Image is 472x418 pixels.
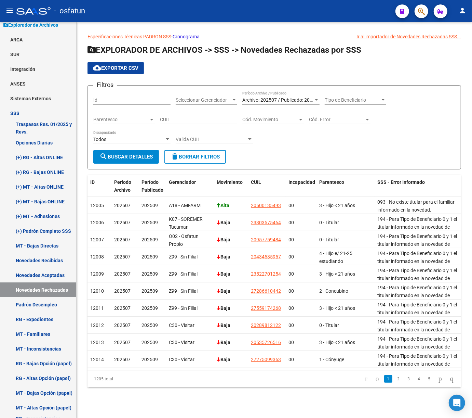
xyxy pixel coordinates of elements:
button: Exportar CSV [87,62,144,74]
li: page 1 [383,373,393,385]
datatable-header-cell: Período Publicado [139,175,166,198]
datatable-header-cell: Movimiento [214,175,248,198]
div: 00 [288,202,314,210]
span: Borrar Filtros [171,154,220,160]
strong: Baja [217,322,230,328]
div: 00 [288,253,314,261]
a: 3 [405,375,413,383]
datatable-header-cell: Período Archivo [111,175,139,198]
span: 202507 [114,271,131,277]
span: Todos [93,137,106,142]
span: C30 - Visitar [169,340,194,345]
span: 202507 [114,203,131,208]
span: EXPLORADOR DE ARCHIVOS -> SSS -> Novedades Rechazadas por SSS [87,45,361,55]
span: - osfatun [54,3,85,18]
span: 2 - Concubino [319,288,348,294]
button: Borrar Filtros [164,150,226,164]
span: 202507 [114,254,131,259]
datatable-header-cell: Incapacidad [286,175,316,198]
span: 194 - Para Tipo de Beneficiario 0 y 1 el titular informado en la novedad de baja tiene una opción... [377,251,457,287]
a: 2 [394,375,403,383]
span: 194 - Para Tipo de Beneficiario 0 y 1 el titular informado en la novedad de baja tiene una opción... [377,336,457,373]
strong: Baja [217,340,230,345]
span: 27559174268 [251,305,281,311]
mat-icon: delete [171,152,179,161]
strong: Baja [217,237,230,242]
span: Exportar CSV [93,65,138,71]
a: Especificaciones Técnicas PADRON SSS [87,34,171,39]
span: 202509 [141,220,158,225]
span: 202509 [141,203,158,208]
span: 12009 [90,271,104,277]
span: CUIL [251,179,261,185]
span: 4 - Hijo e/ 21-25 estudiando [319,251,352,264]
span: Z99 - Sin Filial [169,288,198,294]
span: 0 - Titular [319,220,339,225]
span: Parentesco [319,179,344,185]
span: 12007 [90,237,104,242]
a: 1 [384,375,392,383]
span: Seleccionar Gerenciador [176,97,231,103]
span: 12012 [90,322,104,328]
div: 00 [288,356,314,364]
span: 3 - Hijo < 21 años [319,203,355,208]
span: 194 - Para Tipo de Beneficiario 0 y 1 el titular informado en la novedad de baja tiene una opción... [377,233,457,270]
div: Ir al importador de Novedades Rechazadas SSS... [356,33,461,40]
span: C30 - Visitar [169,357,194,362]
span: Parentesco [93,117,149,123]
span: 194 - Para Tipo de Beneficiario 0 y 1 el titular informado en la novedad de baja tiene una opción... [377,268,457,304]
datatable-header-cell: Gerenciador [166,175,214,198]
div: 00 [288,321,314,329]
span: 12013 [90,340,104,345]
span: ID [90,179,95,185]
span: Z99 - Sin Filial [169,254,198,259]
span: A18 - AMFARM [169,203,201,208]
span: 12014 [90,357,104,362]
span: 202509 [141,271,158,277]
span: 202509 [141,237,158,242]
div: 00 [288,219,314,227]
div: 00 [288,270,314,278]
span: 202509 [141,322,158,328]
span: Valida CUIL [176,137,247,142]
span: 202507 [114,305,131,311]
div: 00 [288,236,314,244]
li: page 5 [424,373,434,385]
strong: Baja [217,271,230,277]
a: Cronograma [173,34,200,39]
li: page 2 [393,373,404,385]
span: Gerenciador [169,179,196,185]
span: 202509 [141,254,158,259]
p: - [87,33,461,40]
span: K07 - SOREMER Tucuman [169,216,203,230]
li: page 4 [414,373,424,385]
datatable-header-cell: Parentesco [316,175,375,198]
div: 1205 total [87,370,161,388]
a: go to previous page [373,375,382,383]
span: 194 - Para Tipo de Beneficiario 0 y 1 el titular informado en la novedad de baja tiene una opción... [377,353,457,390]
div: 00 [288,304,314,312]
span: Z99 - Sin Filial [169,271,198,277]
span: 20434535957 [251,254,281,259]
span: 202509 [141,357,158,362]
span: 20535726516 [251,340,281,345]
span: 0 - Titular [319,237,339,242]
span: 12008 [90,254,104,259]
strong: Baja [217,305,230,311]
a: go to next page [435,375,445,383]
span: Período Publicado [141,179,163,193]
span: 27286610442 [251,288,281,294]
span: 194 - Para Tipo de Beneficiario 0 y 1 el titular informado en la novedad de baja tiene una opción... [377,319,457,356]
span: 20289812122 [251,322,281,328]
mat-icon: person [458,7,467,15]
span: Explorador de Archivos [3,21,58,29]
span: Tipo de Beneficiario [325,97,380,103]
strong: Baja [217,220,230,225]
span: 194 - Para Tipo de Beneficiario 0 y 1 el titular informado en la novedad de baja tiene una opción... [377,302,457,339]
span: 202509 [141,305,158,311]
h3: Filtros [93,80,117,90]
span: Período Archivo [114,179,131,193]
strong: Baja [217,357,230,362]
span: Z99 - Sin Filial [169,305,198,311]
span: 12011 [90,305,104,311]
